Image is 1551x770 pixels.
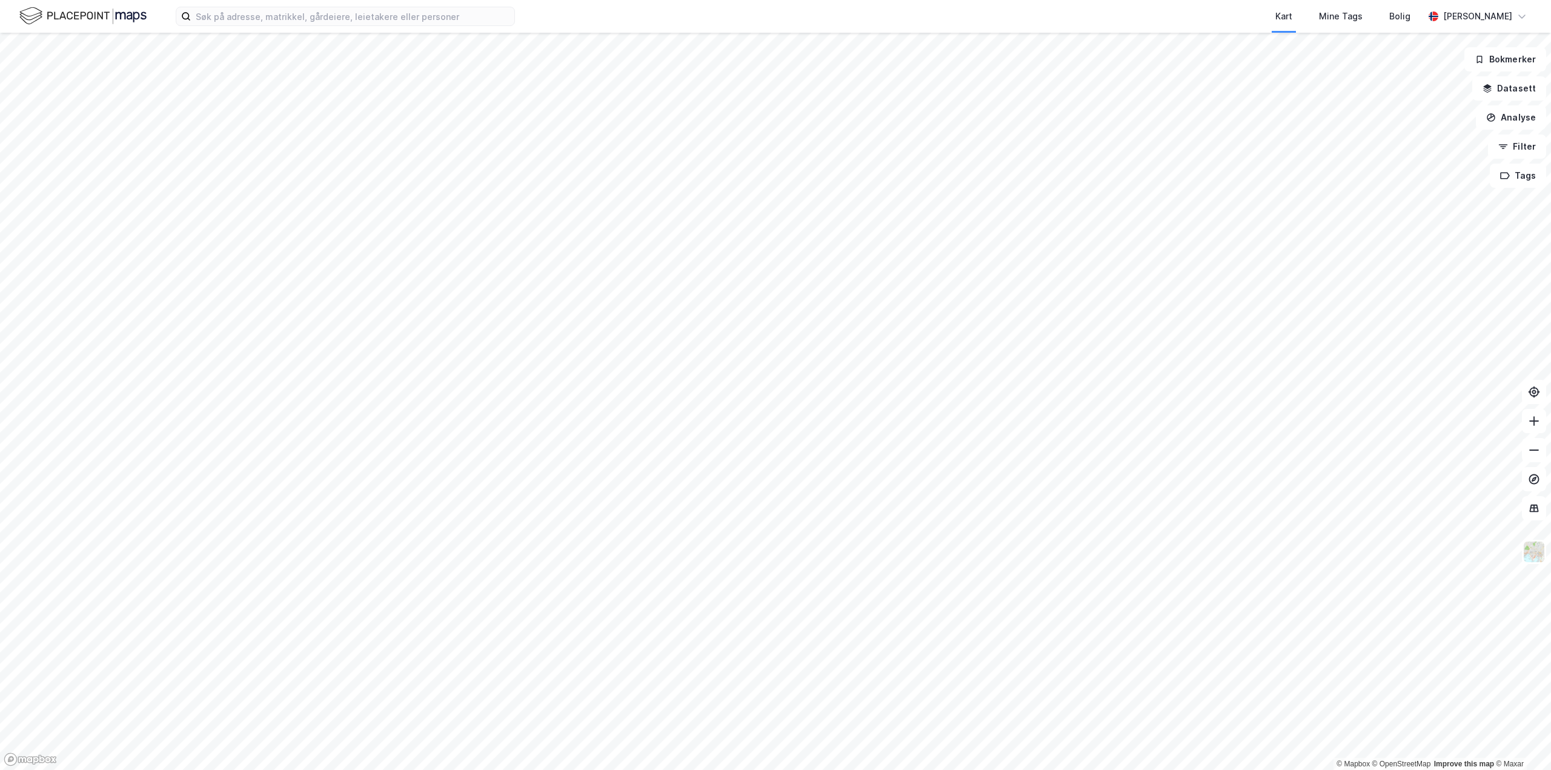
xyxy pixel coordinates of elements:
[1490,712,1551,770] iframe: Chat Widget
[1523,540,1546,563] img: Z
[1464,47,1546,71] button: Bokmerker
[1488,134,1546,159] button: Filter
[191,7,514,25] input: Søk på adresse, matrikkel, gårdeiere, leietakere eller personer
[4,752,57,766] a: Mapbox homepage
[1389,9,1410,24] div: Bolig
[1490,164,1546,188] button: Tags
[1434,760,1494,768] a: Improve this map
[1337,760,1370,768] a: Mapbox
[1476,105,1546,130] button: Analyse
[1472,76,1546,101] button: Datasett
[1372,760,1431,768] a: OpenStreetMap
[1443,9,1512,24] div: [PERSON_NAME]
[19,5,147,27] img: logo.f888ab2527a4732fd821a326f86c7f29.svg
[1275,9,1292,24] div: Kart
[1319,9,1363,24] div: Mine Tags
